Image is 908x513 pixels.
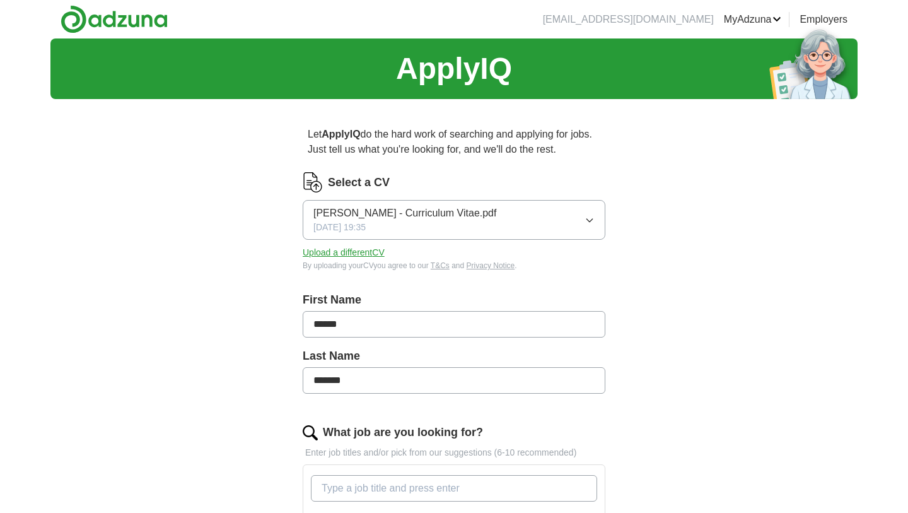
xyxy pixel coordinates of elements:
[303,292,605,309] label: First Name
[313,206,496,221] span: [PERSON_NAME] - Curriculum Vitae.pdf
[303,260,605,271] div: By uploading your CV you agree to our and .
[800,12,847,27] a: Employers
[431,261,450,270] a: T&Cs
[396,46,512,91] h1: ApplyIQ
[328,174,390,191] label: Select a CV
[303,246,385,259] button: Upload a differentCV
[303,172,323,192] img: CV Icon
[467,261,515,270] a: Privacy Notice
[303,348,605,365] label: Last Name
[311,475,597,502] input: Type a job title and press enter
[322,129,360,139] strong: ApplyIQ
[303,425,318,440] img: search.png
[303,446,605,459] p: Enter job titles and/or pick from our suggestions (6-10 recommended)
[61,5,168,33] img: Adzuna logo
[303,200,605,240] button: [PERSON_NAME] - Curriculum Vitae.pdf[DATE] 19:35
[313,221,366,234] span: [DATE] 19:35
[724,12,782,27] a: MyAdzuna
[303,122,605,162] p: Let do the hard work of searching and applying for jobs. Just tell us what you're looking for, an...
[323,424,483,441] label: What job are you looking for?
[543,12,714,27] li: [EMAIL_ADDRESS][DOMAIN_NAME]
